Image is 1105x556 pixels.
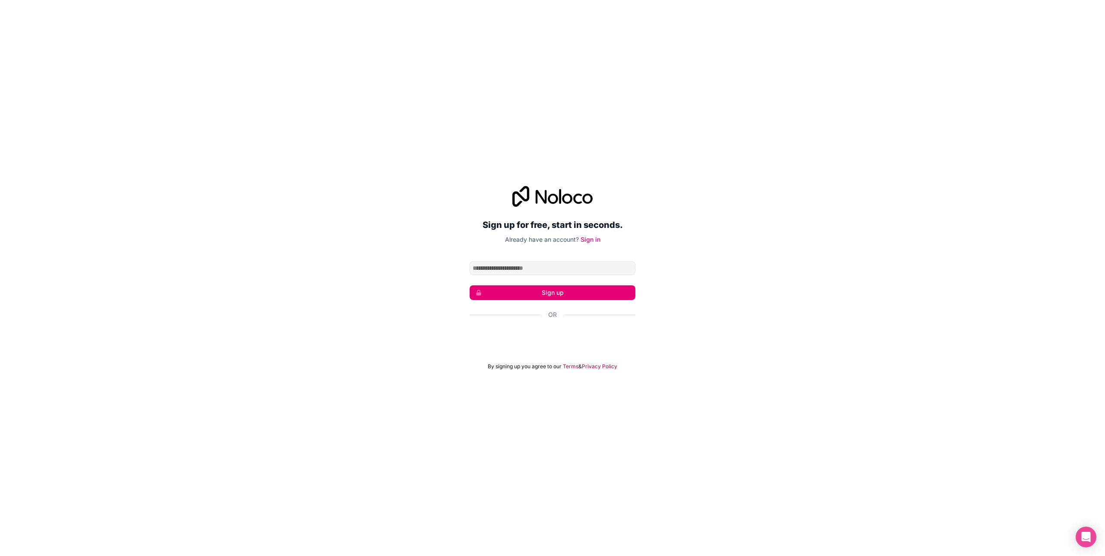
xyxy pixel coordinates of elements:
[563,363,578,370] a: Terms
[470,217,635,233] h2: Sign up for free, start in seconds.
[505,236,579,243] span: Already have an account?
[548,310,557,319] span: Or
[488,363,562,370] span: By signing up you agree to our
[581,236,600,243] a: Sign in
[1076,527,1096,547] div: Open Intercom Messenger
[465,329,640,347] iframe: Sign in with Google Button
[470,285,635,300] button: Sign up
[582,363,617,370] a: Privacy Policy
[470,261,635,275] input: Email address
[578,363,582,370] span: &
